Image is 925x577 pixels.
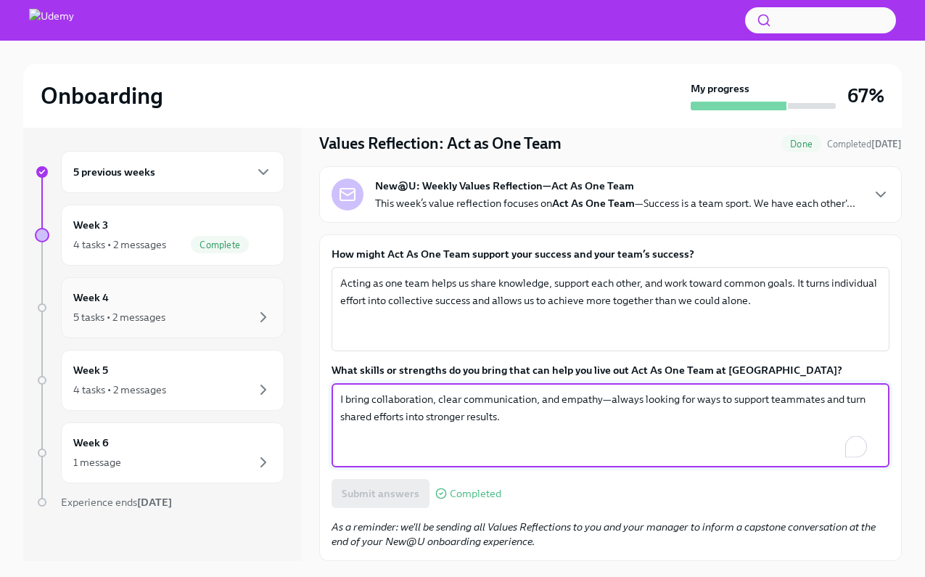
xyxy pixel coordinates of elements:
[340,274,881,344] textarea: Acting as one team helps us share knowledge, support each other, and work toward common goals. It...
[61,151,284,193] div: 5 previous weeks
[340,390,881,460] textarea: To enrich screen reader interactions, please activate Accessibility in Grammarly extension settings
[35,422,284,483] a: Week 61 message
[375,196,855,210] p: This week’s value reflection focuses on —Success is a team sport. We have each other'...
[827,139,902,150] span: Completed
[332,363,889,377] label: What skills or strengths do you bring that can help you live out Act As One Team at [GEOGRAPHIC_D...
[73,362,108,378] h6: Week 5
[319,133,562,155] h4: Values Reflection: Act as One Team
[73,164,155,180] h6: 5 previous weeks
[61,496,172,509] span: Experience ends
[450,488,501,499] span: Completed
[137,496,172,509] strong: [DATE]
[29,9,74,32] img: Udemy
[41,81,163,110] h2: Onboarding
[35,350,284,411] a: Week 54 tasks • 2 messages
[871,139,902,150] strong: [DATE]
[827,137,902,151] span: September 23rd, 2025 17:22
[73,435,109,451] h6: Week 6
[73,217,108,233] h6: Week 3
[73,455,121,470] div: 1 message
[552,197,635,210] strong: Act As One Team
[73,290,109,306] h6: Week 4
[73,310,165,324] div: 5 tasks • 2 messages
[691,81,749,96] strong: My progress
[847,83,884,109] h3: 67%
[332,247,889,261] label: How might Act As One Team support your success and your team’s success?
[191,240,249,250] span: Complete
[35,205,284,266] a: Week 34 tasks • 2 messagesComplete
[73,382,166,397] div: 4 tasks • 2 messages
[781,139,821,150] span: Done
[35,277,284,338] a: Week 45 tasks • 2 messages
[73,237,166,252] div: 4 tasks • 2 messages
[332,520,876,548] em: As a reminder: we'll be sending all Values Reflections to you and your manager to inform a capsto...
[375,179,634,193] strong: New@U: Weekly Values Reflection—Act As One Team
